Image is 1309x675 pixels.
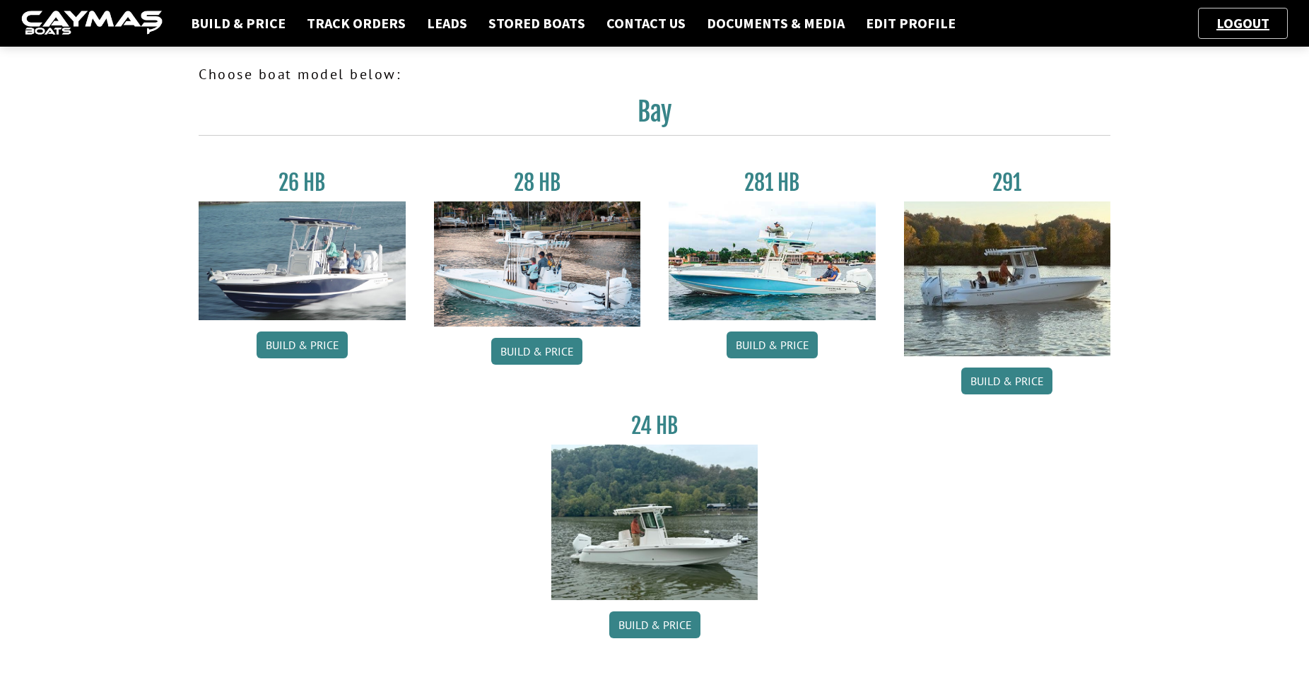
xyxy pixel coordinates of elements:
a: Build & Price [727,331,818,358]
img: caymas-dealer-connect-2ed40d3bc7270c1d8d7ffb4b79bf05adc795679939227970def78ec6f6c03838.gif [21,11,163,37]
img: 291_Thumbnail.jpg [904,201,1111,356]
a: Build & Price [961,368,1052,394]
img: 28_hb_thumbnail_for_caymas_connect.jpg [434,201,641,327]
a: Track Orders [300,14,413,33]
a: Stored Boats [481,14,592,33]
h2: Bay [199,96,1110,136]
h3: 24 HB [551,413,758,439]
h3: 26 HB [199,170,406,196]
p: Choose boat model below: [199,64,1110,85]
img: 28-hb-twin.jpg [669,201,876,320]
h3: 28 HB [434,170,641,196]
h3: 291 [904,170,1111,196]
a: Build & Price [491,338,582,365]
img: 26_new_photo_resized.jpg [199,201,406,320]
a: Contact Us [599,14,693,33]
a: Logout [1209,14,1276,32]
a: Build & Price [609,611,700,638]
h3: 281 HB [669,170,876,196]
a: Build & Price [184,14,293,33]
a: Edit Profile [859,14,963,33]
a: Documents & Media [700,14,852,33]
a: Build & Price [257,331,348,358]
img: 24_HB_thumbnail.jpg [551,445,758,599]
a: Leads [420,14,474,33]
